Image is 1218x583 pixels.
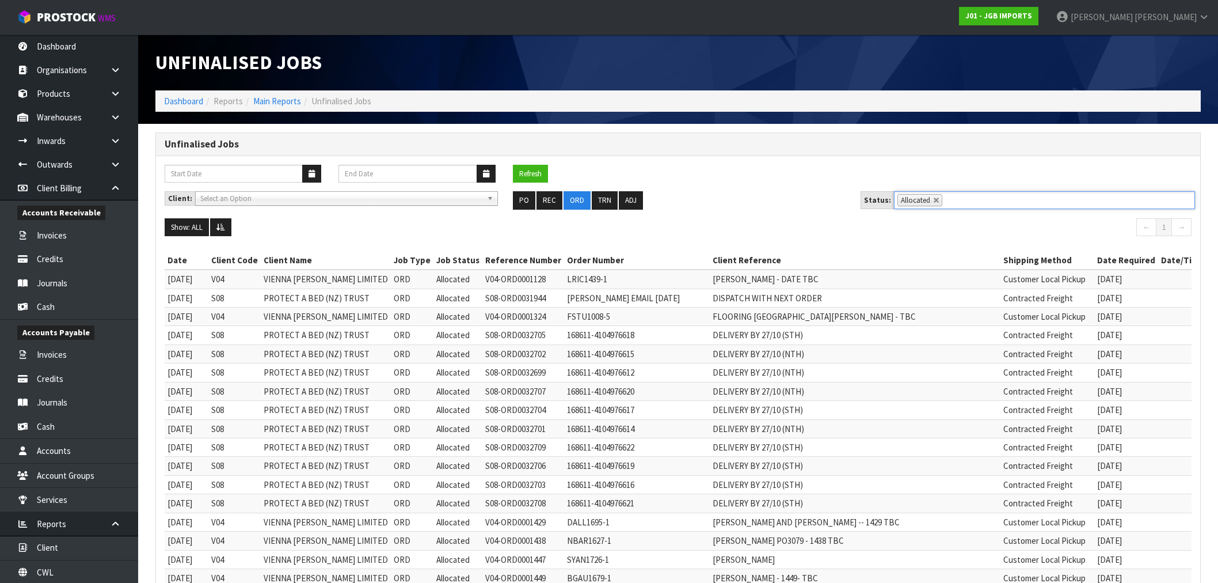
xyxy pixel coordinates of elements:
[965,11,1032,21] strong: J01 - JGB IMPORTS
[482,438,564,456] td: S08-ORD0032709
[165,308,208,326] td: [DATE]
[864,195,891,205] strong: Status:
[391,550,433,569] td: ORD
[17,206,105,220] span: Accounts Receivable
[391,419,433,438] td: ORD
[208,251,261,270] th: Client Code
[261,532,391,550] td: VIENNA [PERSON_NAME] LIMITED
[261,326,391,344] td: PROTECT A BED (NZ) TRUST
[436,367,470,378] span: Allocated
[338,165,477,183] input: End Date
[165,218,209,237] button: Show: ALL
[482,251,564,270] th: Reference Number
[436,330,470,340] span: Allocated
[1094,494,1158,513] td: [DATE]
[1000,419,1094,438] td: Contracted Freight
[208,457,261,475] td: S08
[165,364,208,382] td: [DATE]
[17,10,32,24] img: cube-alt.png
[98,13,116,24] small: WMS
[1094,251,1158,270] th: Date Required
[1094,513,1158,531] td: [DATE]
[391,513,433,531] td: ORD
[261,513,391,531] td: VIENNA [PERSON_NAME] LIMITED
[208,270,261,289] td: V04
[17,325,94,340] span: Accounts Payable
[1094,308,1158,326] td: [DATE]
[1094,438,1158,456] td: [DATE]
[208,401,261,419] td: S08
[1094,364,1158,382] td: [DATE]
[208,438,261,456] td: S08
[208,494,261,513] td: S08
[165,139,1192,150] h3: Unfinalised Jobs
[261,401,391,419] td: PROTECT A BED (NZ) TRUST
[208,289,261,307] td: S08
[436,349,470,359] span: Allocated
[261,494,391,513] td: PROTECT A BED (NZ) TRUST
[165,251,208,270] th: Date
[710,270,1000,289] td: [PERSON_NAME] - DATE TBC
[710,494,1000,513] td: DELIVERY BY 27/10 (STH)
[564,270,710,289] td: LRIC1439-1
[261,438,391,456] td: PROTECT A BED (NZ) TRUST
[564,382,710,400] td: 168611-4104976620
[564,289,710,307] td: [PERSON_NAME] EMAIL [DATE]
[710,326,1000,344] td: DELIVERY BY 27/10 (STH)
[165,270,208,289] td: [DATE]
[564,475,710,494] td: 168611-4104976616
[433,251,482,270] th: Job Status
[436,293,470,304] span: Allocated
[482,289,564,307] td: S08-ORD0031944
[261,382,391,400] td: PROTECT A BED (NZ) TRUST
[208,513,261,531] td: V04
[165,438,208,456] td: [DATE]
[710,251,1000,270] th: Client Reference
[391,532,433,550] td: ORD
[710,513,1000,531] td: [PERSON_NAME] AND [PERSON_NAME] -- 1429 TBC
[311,96,371,107] span: Unfinalised Jobs
[164,96,203,107] a: Dashboard
[592,191,618,210] button: TRN
[482,382,564,400] td: S08-ORD0032707
[165,550,208,569] td: [DATE]
[208,382,261,400] td: S08
[1000,308,1094,326] td: Customer Local Pickup
[564,344,710,363] td: 168611-4104976615
[564,457,710,475] td: 168611-4104976619
[1000,344,1094,363] td: Contracted Freight
[1171,218,1192,237] a: →
[261,419,391,438] td: PROTECT A BED (NZ) TRUST
[436,404,470,415] span: Allocated
[165,326,208,344] td: [DATE]
[391,475,433,494] td: ORD
[436,386,470,397] span: Allocated
[482,494,564,513] td: S08-ORD0032708
[436,498,470,509] span: Allocated
[391,382,433,400] td: ORD
[261,251,391,270] th: Client Name
[710,289,1000,307] td: DISPATCH WITH NEXT ORDER
[1000,251,1094,270] th: Shipping Method
[168,194,192,203] strong: Client:
[1000,475,1094,494] td: Contracted Freight
[391,308,433,326] td: ORD
[436,274,470,285] span: Allocated
[1000,289,1094,307] td: Contracted Freight
[214,96,243,107] span: Reports
[37,10,96,25] span: ProStock
[1000,382,1094,400] td: Contracted Freight
[436,423,470,434] span: Allocated
[710,438,1000,456] td: DELIVERY BY 27/10 (STH)
[208,475,261,494] td: S08
[165,419,208,438] td: [DATE]
[436,479,470,490] span: Allocated
[1000,550,1094,569] td: Customer Local Pickup
[482,401,564,419] td: S08-ORD0032704
[261,457,391,475] td: PROTECT A BED (NZ) TRUST
[261,344,391,363] td: PROTECT A BED (NZ) TRUST
[391,401,433,419] td: ORD
[564,364,710,382] td: 168611-4104976612
[564,438,710,456] td: 168611-4104976622
[208,308,261,326] td: V04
